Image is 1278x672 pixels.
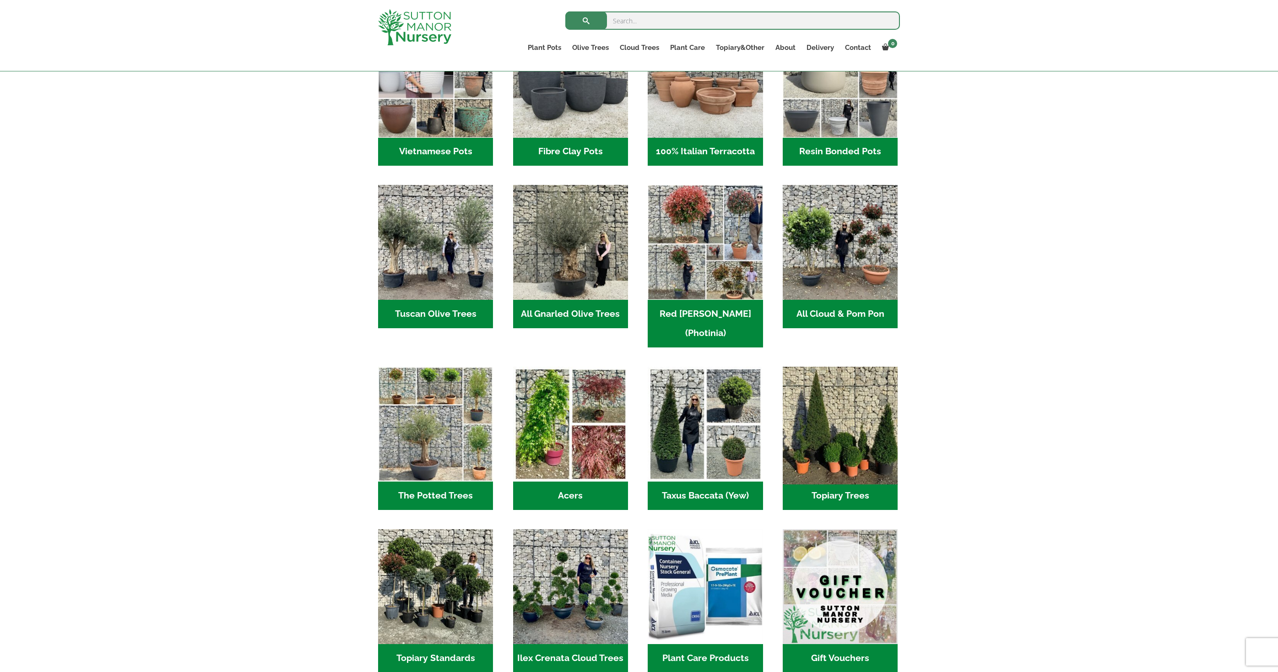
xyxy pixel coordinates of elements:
a: Visit product category Red Robin (Photinia) [648,185,763,347]
h2: All Cloud & Pom Pon [783,300,898,328]
img: Home - 1B137C32 8D99 4B1A AA2F 25D5E514E47D 1 105 c [648,22,763,137]
a: About [770,41,801,54]
a: Visit product category Taxus Baccata (Yew) [648,367,763,510]
a: Visit product category Resin Bonded Pots [783,22,898,166]
a: Visit product category 100% Italian Terracotta [648,22,763,166]
a: Visit product category Acers [513,367,628,510]
a: 0 [877,41,900,54]
img: Home - C8EC7518 C483 4BAA AA61 3CAAB1A4C7C4 1 201 a [780,364,901,485]
img: Home - 9CE163CB 973F 4905 8AD5 A9A890F87D43 [513,529,628,644]
img: Home - 8194B7A3 2818 4562 B9DD 4EBD5DC21C71 1 105 c 1 [513,22,628,137]
a: Plant Pots [522,41,567,54]
a: Visit product category Tuscan Olive Trees [378,185,493,328]
h2: Red [PERSON_NAME] (Photinia) [648,300,763,347]
img: Home - Untitled Project 4 [513,367,628,482]
h2: All Gnarled Olive Trees [513,300,628,328]
img: Home - F5A23A45 75B5 4929 8FB2 454246946332 [648,185,763,300]
img: Home - 67232D1B A461 444F B0F6 BDEDC2C7E10B 1 105 c [783,22,898,137]
h2: The Potted Trees [378,482,493,510]
img: Home - Untitled Project [648,367,763,482]
h2: Acers [513,482,628,510]
a: Visit product category The Potted Trees [378,367,493,510]
img: logo [378,9,451,45]
a: Cloud Trees [614,41,665,54]
span: 0 [888,39,897,48]
a: Olive Trees [567,41,614,54]
a: Topiary&Other [710,41,770,54]
h2: Taxus Baccata (Yew) [648,482,763,510]
a: Visit product category All Gnarled Olive Trees [513,185,628,328]
img: Home - new coll [378,367,493,482]
input: Search... [565,11,900,30]
a: Visit product category All Cloud & Pom Pon [783,185,898,328]
img: Home - food and soil [648,529,763,644]
img: Home - 6E921A5B 9E2F 4B13 AB99 4EF601C89C59 1 105 c [378,22,493,137]
h2: Topiary Trees [783,482,898,510]
a: Visit product category Fibre Clay Pots [513,22,628,166]
img: Home - IMG 5223 [378,529,493,644]
img: Home - MAIN [783,529,898,644]
a: Contact [839,41,877,54]
img: Home - 5833C5B7 31D0 4C3A 8E42 DB494A1738DB [513,185,628,300]
h2: Tuscan Olive Trees [378,300,493,328]
h2: 100% Italian Terracotta [648,138,763,166]
a: Visit product category Vietnamese Pots [378,22,493,166]
h2: Fibre Clay Pots [513,138,628,166]
h2: Vietnamese Pots [378,138,493,166]
img: Home - A124EB98 0980 45A7 B835 C04B779F7765 [783,185,898,300]
img: Home - 7716AD77 15EA 4607 B135 B37375859F10 [378,185,493,300]
a: Plant Care [665,41,710,54]
a: Delivery [801,41,839,54]
a: Visit product category Topiary Trees [783,367,898,510]
h2: Resin Bonded Pots [783,138,898,166]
